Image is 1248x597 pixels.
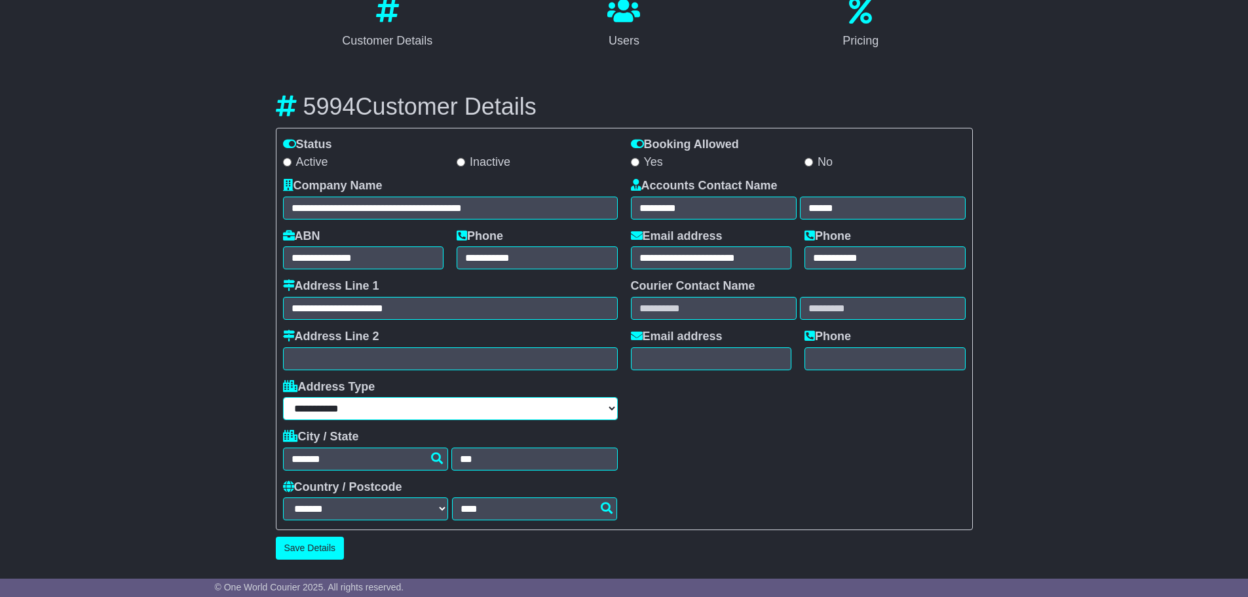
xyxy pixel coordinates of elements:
[457,158,465,166] input: Inactive
[283,480,402,495] label: Country / Postcode
[631,158,639,166] input: Yes
[842,32,879,50] div: Pricing
[276,94,973,120] h3: Customer Details
[283,155,328,170] label: Active
[631,330,723,344] label: Email address
[283,229,320,244] label: ABN
[283,158,292,166] input: Active
[631,155,663,170] label: Yes
[804,330,851,344] label: Phone
[215,582,404,592] span: © One World Courier 2025. All rights reserved.
[457,155,510,170] label: Inactive
[457,229,503,244] label: Phone
[283,138,332,152] label: Status
[804,229,851,244] label: Phone
[283,380,375,395] label: Address Type
[607,32,640,50] div: Users
[303,93,356,120] span: 5994
[276,537,345,560] button: Save Details
[804,158,813,166] input: No
[342,32,432,50] div: Customer Details
[283,330,379,344] label: Address Line 2
[804,155,833,170] label: No
[631,179,778,193] label: Accounts Contact Name
[631,138,739,152] label: Booking Allowed
[283,430,359,444] label: City / State
[631,279,755,294] label: Courier Contact Name
[283,179,383,193] label: Company Name
[631,229,723,244] label: Email address
[283,279,379,294] label: Address Line 1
